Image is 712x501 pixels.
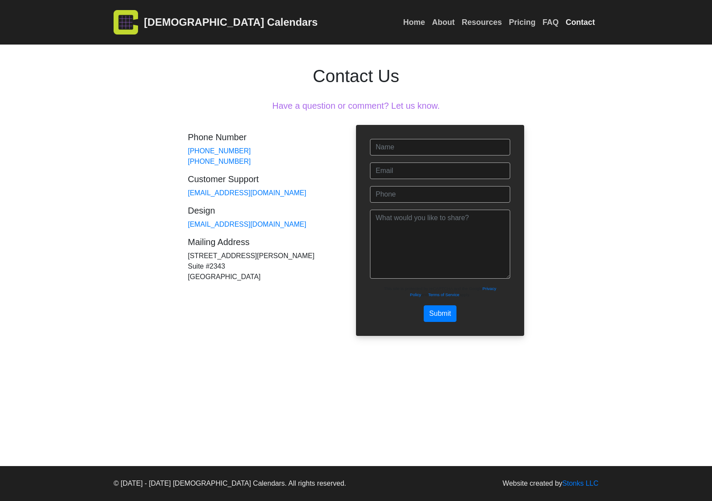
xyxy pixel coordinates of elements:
a: [EMAIL_ADDRESS][DOMAIN_NAME] [188,221,306,228]
h5: Phone Number [188,132,356,142]
a: Stonks LLC [562,480,598,487]
a: [EMAIL_ADDRESS][DOMAIN_NAME] [188,189,306,197]
span: [DEMOGRAPHIC_DATA] Calendars [141,16,318,28]
input: Email [370,162,510,179]
p: © [DATE] - [DATE] [DEMOGRAPHIC_DATA] Calendars. All rights reserved. [114,478,598,489]
h5: Have a question or comment? Let us know. [188,100,524,111]
h5: Customer Support [188,174,356,184]
a: Contact [562,13,598,32]
span: Website created by [503,478,598,489]
a: [PHONE_NUMBER] [188,158,251,165]
h1: Contact Us [188,66,524,86]
a: [DEMOGRAPHIC_DATA] Calendars [114,3,318,41]
a: Resources [458,13,505,32]
img: logo-dark.png [114,10,138,35]
button: Submit [424,305,457,322]
a: Home [400,13,429,32]
h5: Mailing Address [188,237,356,247]
a: Terms of Service [428,292,459,297]
a: [PHONE_NUMBER] [188,147,251,155]
h5: Design [188,205,356,216]
a: About [429,13,458,32]
a: FAQ [539,13,562,32]
div: [STREET_ADDRESS][PERSON_NAME] Suite #2343 [GEOGRAPHIC_DATA] [188,125,356,289]
input: Phone [370,186,510,203]
input: Name [370,139,510,155]
div: This site is protected by reCAPTCHA and the Google and apply. [370,286,510,298]
a: Pricing [505,13,539,32]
